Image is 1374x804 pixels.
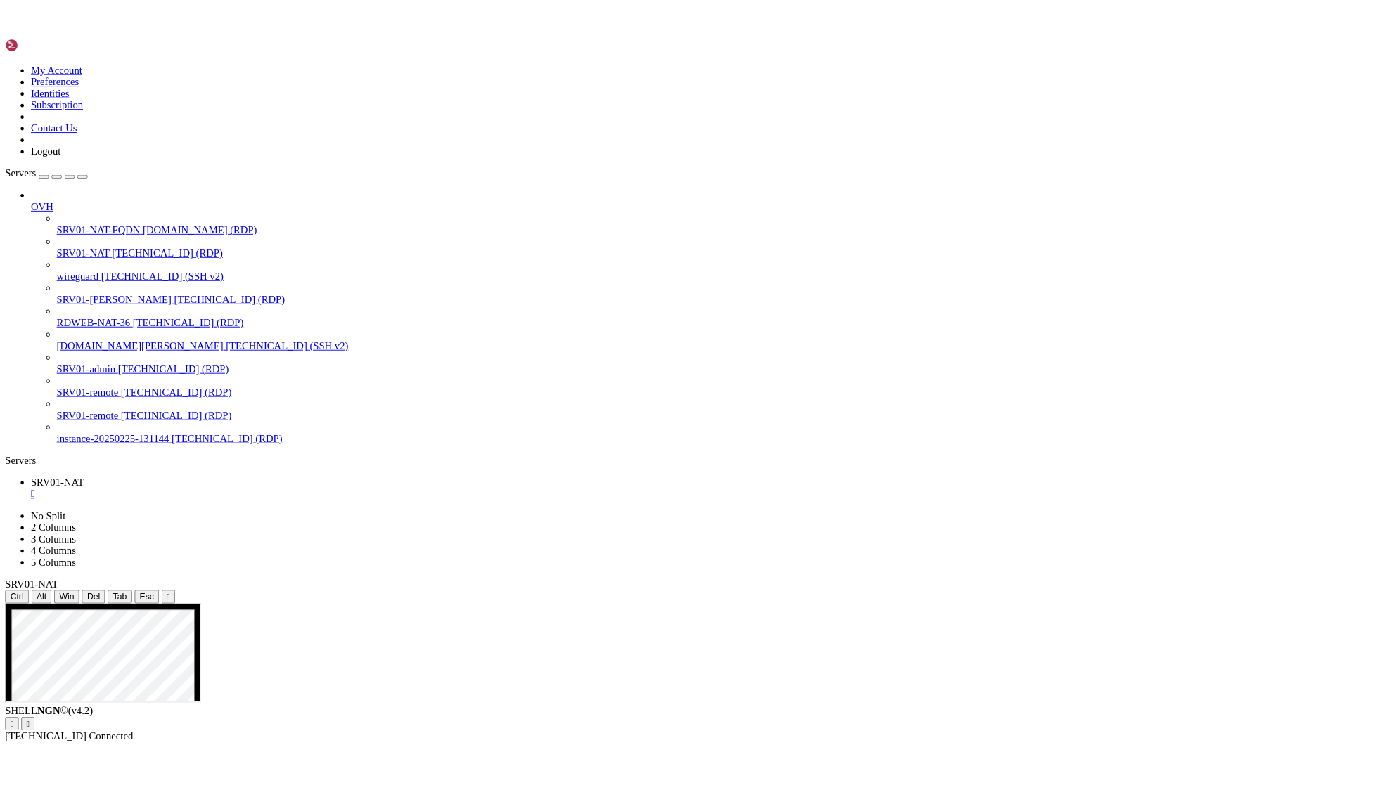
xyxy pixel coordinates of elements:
span: wireguard [62,259,108,271]
span: Tab [123,609,139,620]
span: SRV01-NAT [34,484,91,495]
button: Del [89,607,115,622]
span: [DOMAIN_NAME] (RDP) [156,208,281,220]
a: Servers [6,146,96,158]
span: RDWEB-NAT-36 [62,309,142,321]
span: [TECHNICAL_ID] (RDP) [122,233,243,245]
button: Alt [34,607,57,622]
span: [TECHNICAL_ID] (SSH v2) [247,335,380,346]
a: Subscription [34,72,91,84]
span: [TECHNICAL_ID] (RDP) [132,410,253,422]
span: Del [95,609,109,620]
span: SRV01-admin [62,360,126,372]
span: SRV01-NAT [62,233,120,245]
span: Esc [153,609,168,620]
button: Tab [117,607,144,622]
button:  [6,746,20,760]
span: [TECHNICAL_ID] (RDP) [132,385,253,397]
span: Ctrl [11,609,26,620]
button:  [23,746,38,760]
span: [TECHNICAL_ID] (SSH v2) [110,259,244,271]
span: Alt [40,609,51,620]
span: SRV01-NAT-FQDN [62,208,153,220]
span: SRV01-[PERSON_NAME] [62,284,187,296]
a: Contact Us [34,97,84,109]
a: No Split [34,520,72,532]
button: Ctrl [6,607,32,622]
a: My Account [34,34,90,46]
a: 3 Columns [34,545,83,557]
span: [TECHNICAL_ID] (RDP) [129,360,250,372]
span: [TECHNICAL_ID] (RDP) [145,309,266,321]
span: instance-20250225-131144 [62,436,184,448]
span: [DOMAIN_NAME][PERSON_NAME] [62,335,244,346]
span: Servers [6,146,39,158]
div:  [182,609,186,620]
a: Identities [34,59,76,71]
button:  [176,607,191,622]
a: 4 Columns [34,558,83,570]
span: Connected [97,760,145,772]
a: Logout [34,122,66,134]
span: [TECHNICAL_ID] [6,760,94,772]
span: [TECHNICAL_ID] (RDP) [190,284,311,296]
span: SRV01-remote [62,410,129,422]
a: 5 Columns [34,571,83,583]
a: 2 Columns [34,533,83,545]
span: SRV01-remote [62,385,129,397]
img: Shellngn [6,6,86,20]
button: Esc [147,607,174,622]
b: NGN [41,733,66,745]
div:  [11,748,15,758]
a: Preferences [34,46,86,58]
span: [TECHNICAL_ID] (RDP) [187,436,308,448]
span: Win [65,609,81,620]
span: OVH [34,183,58,195]
div:  [29,748,32,758]
span: SRV01-NAT [6,595,63,607]
button: Win [59,607,86,622]
span: 4.2.0 [75,733,102,745]
span: SHELL © [6,733,101,745]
